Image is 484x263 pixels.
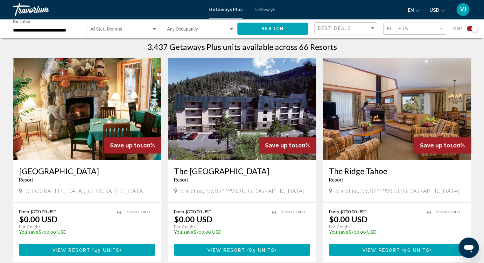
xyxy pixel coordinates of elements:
[13,58,161,160] img: ii_er11.jpg
[94,247,120,252] span: 45 units
[174,177,188,182] span: Resort
[19,214,58,224] p: $0.00 USD
[318,26,351,31] span: Best Deals
[209,7,242,12] a: Getaways Plus
[340,209,367,214] span: $700.00 USD
[420,142,450,149] span: Save up to
[414,137,471,153] div: 100%
[186,209,212,214] span: $700.00 USD
[329,177,343,182] span: Resort
[255,7,275,12] a: Getaways
[460,6,466,13] span: VJ
[329,244,465,256] button: View Resort(56 units)
[174,230,193,235] span: You save
[90,247,122,252] span: ( )
[265,142,295,149] span: Save up to
[104,137,161,153] div: 100%
[245,247,277,252] span: ( )
[434,210,460,214] span: Fitness Center
[19,177,33,182] span: Resort
[404,247,430,252] span: 56 units
[329,209,339,214] span: From
[262,26,284,32] span: Search
[19,209,29,214] span: From
[362,247,400,252] span: View Resort
[408,8,414,13] span: en
[430,5,445,15] button: Change currency
[259,137,316,153] div: 100%
[180,187,305,194] span: Stateline, NV, 894499801, [GEOGRAPHIC_DATA]
[329,230,348,235] span: You save
[329,230,420,235] p: $700.00 USD
[174,230,265,235] p: $700.00 USD
[452,24,462,33] span: Map
[53,247,90,252] span: View Resort
[174,244,310,256] button: View Resort(85 units)
[19,230,110,235] p: $700.00 USD
[19,244,155,256] button: View Resort(45 units)
[174,214,213,224] p: $0.00 USD
[174,224,265,230] p: For 7 nights
[237,23,308,34] button: Search
[383,22,446,35] button: Filter
[174,166,310,176] a: The [GEOGRAPHIC_DATA]
[408,5,420,15] button: Change language
[13,3,203,16] a: Travorium
[430,8,439,13] span: USD
[329,166,465,176] a: The Ridge Tahoe
[329,224,420,230] p: For 7 nights
[19,224,110,230] p: For 7 nights
[19,230,39,235] span: You save
[459,238,479,258] iframe: Button to launch messaging window
[168,58,316,160] img: ii_rgp1.jpg
[124,210,150,214] span: Fitness Center
[110,142,140,149] span: Save up to
[318,26,375,31] mat-select: Sort by
[147,42,337,52] h1: 3,437 Getaways Plus units available across 66 Resorts
[31,209,57,214] span: $700.00 USD
[400,247,431,252] span: ( )
[19,166,155,176] a: [GEOGRAPHIC_DATA]
[249,247,275,252] span: 85 units
[279,210,305,214] span: Fitness Center
[207,247,245,252] span: View Resort
[455,3,471,16] button: User Menu
[387,26,409,31] span: Filters
[174,209,184,214] span: From
[335,187,459,194] span: Stateline, NV, 894499820, [GEOGRAPHIC_DATA]
[323,58,471,160] img: ii_rt12.jpg
[329,214,368,224] p: $0.00 USD
[25,187,145,194] span: [GEOGRAPHIC_DATA], [GEOGRAPHIC_DATA]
